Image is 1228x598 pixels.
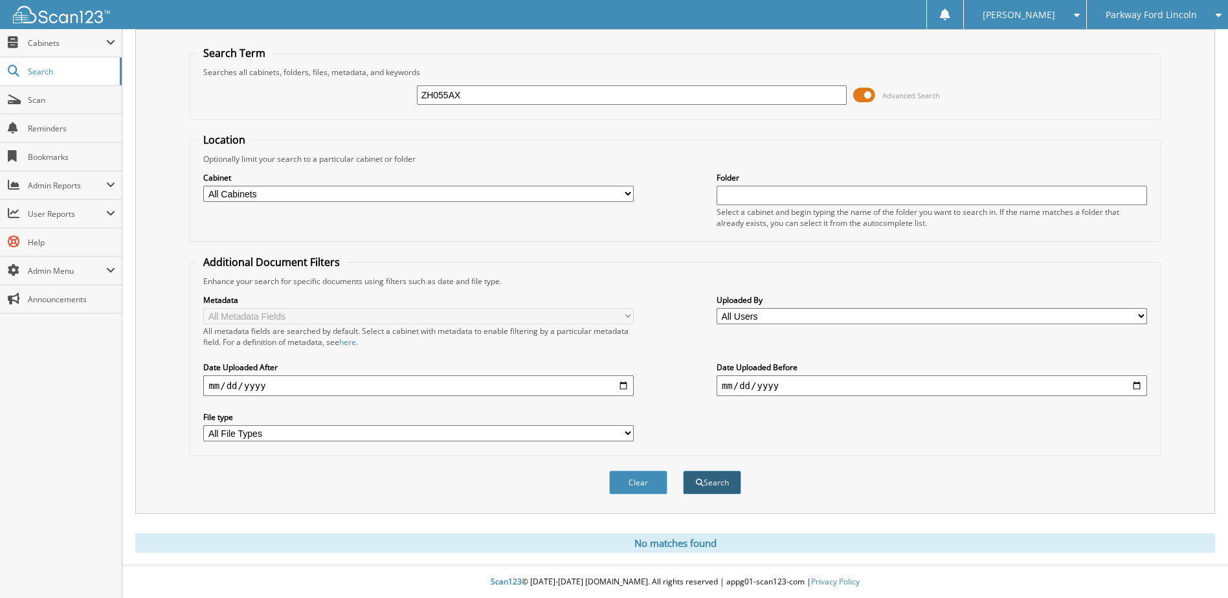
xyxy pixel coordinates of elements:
a: here [339,337,356,348]
legend: Additional Document Filters [197,255,346,269]
legend: Search Term [197,46,272,60]
label: Date Uploaded Before [717,362,1147,373]
span: Cabinets [28,38,106,49]
div: Searches all cabinets, folders, files, metadata, and keywords [197,67,1153,78]
div: No matches found [135,533,1215,553]
label: Date Uploaded After [203,362,634,373]
span: Announcements [28,294,115,305]
input: end [717,375,1147,396]
span: Bookmarks [28,151,115,162]
div: © [DATE]-[DATE] [DOMAIN_NAME]. All rights reserved | appg01-scan123-com | [122,566,1228,598]
span: [PERSON_NAME] [983,11,1055,19]
label: File type [203,412,634,423]
legend: Location [197,133,252,147]
button: Search [683,471,741,494]
span: Help [28,237,115,248]
a: Privacy Policy [811,576,860,587]
img: scan123-logo-white.svg [13,6,110,23]
div: Select a cabinet and begin typing the name of the folder you want to search in. If the name match... [717,206,1147,228]
label: Folder [717,172,1147,183]
span: Parkway Ford Lincoln [1106,11,1197,19]
button: Clear [609,471,667,494]
span: Scan [28,94,115,105]
span: Search [28,66,113,77]
label: Uploaded By [717,294,1147,305]
label: Cabinet [203,172,634,183]
span: Scan123 [491,576,522,587]
span: User Reports [28,208,106,219]
div: Enhance your search for specific documents using filters such as date and file type. [197,276,1153,287]
span: Advanced Search [882,91,940,100]
div: All metadata fields are searched by default. Select a cabinet with metadata to enable filtering b... [203,326,634,348]
span: Reminders [28,123,115,134]
iframe: Chat Widget [1163,536,1228,598]
label: Metadata [203,294,634,305]
input: start [203,375,634,396]
div: Optionally limit your search to a particular cabinet or folder [197,153,1153,164]
span: Admin Menu [28,265,106,276]
span: Admin Reports [28,180,106,191]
